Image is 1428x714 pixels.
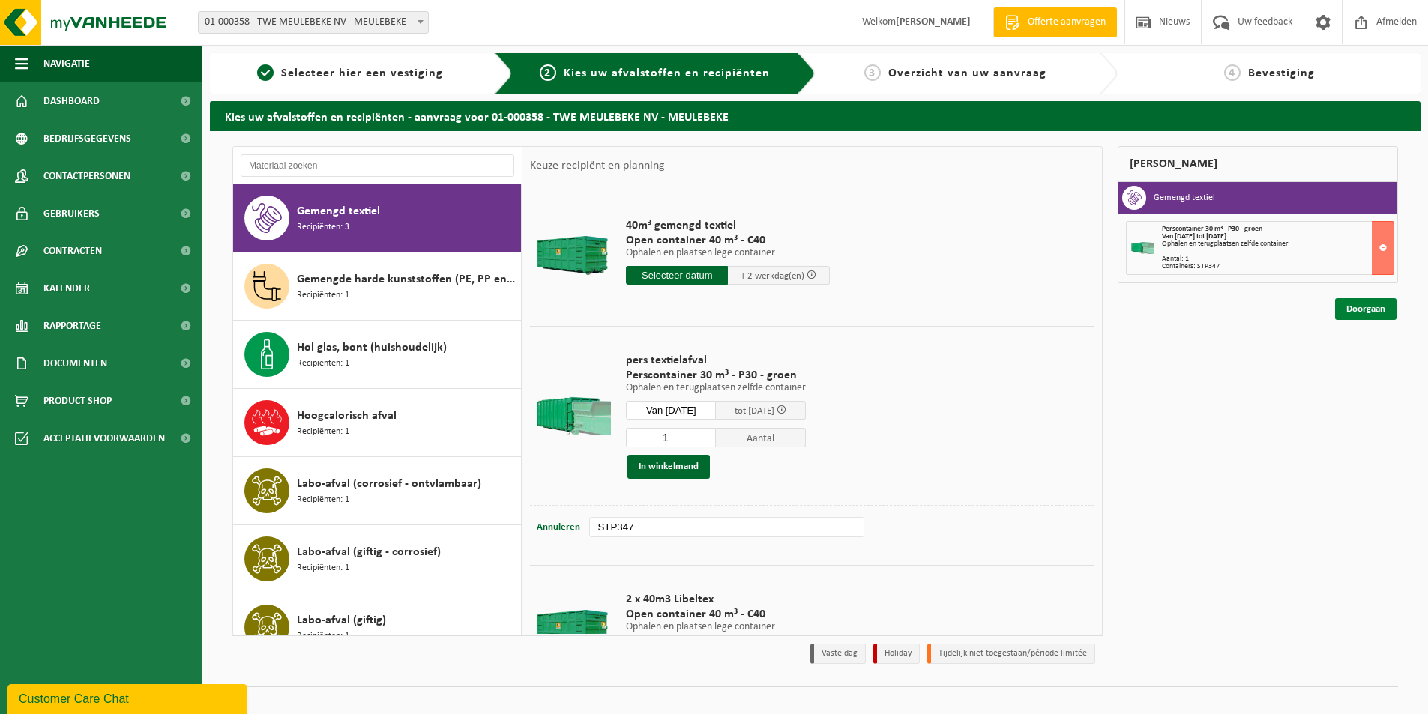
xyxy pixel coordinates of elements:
span: 2 x 40m3 Libeltex [626,592,830,607]
span: Recipiënten: 3 [297,220,349,235]
div: Keuze recipiënt en planning [522,147,672,184]
strong: Van [DATE] tot [DATE] [1162,232,1226,240]
span: 4 [1224,64,1241,81]
div: Aantal: 1 [1162,255,1394,263]
span: Contactpersonen [43,157,130,195]
span: Documenten [43,345,107,382]
span: Recipiënten: 1 [297,288,349,303]
span: Navigatie [43,45,90,82]
iframe: chat widget [7,681,250,714]
h3: Gemengd textiel [1154,186,1215,210]
span: Open container 40 m³ - C40 [626,233,830,248]
span: 1 [257,64,274,81]
button: Labo-afval (giftig) Recipiënten: 1 [233,593,522,662]
a: Doorgaan [1335,298,1397,320]
p: Ophalen en plaatsen lege container [626,248,830,258]
strong: [PERSON_NAME] [896,16,971,28]
button: Labo-afval (corrosief - ontvlambaar) Recipiënten: 1 [233,457,522,525]
button: Gemengde harde kunststoffen (PE, PP en PVC), recycleerbaar (industrieel) Recipiënten: 1 [233,252,522,321]
span: Recipiënten: 1 [297,561,349,575]
li: Holiday [873,644,920,664]
button: In winkelmand [627,455,710,479]
h2: Kies uw afvalstoffen en recipiënten - aanvraag voor 01-000358 - TWE MEULEBEKE NV - MEULEBEKE [210,101,1421,130]
span: 3 [864,64,881,81]
span: Recipiënten: 1 [297,425,349,439]
span: Labo-afval (corrosief - ontvlambaar) [297,475,481,493]
span: Aantal [716,428,806,447]
a: 1Selecteer hier een vestiging [217,64,483,82]
span: Offerte aanvragen [1024,15,1109,30]
span: Bevestiging [1248,67,1315,79]
p: Ophalen en terugplaatsen zelfde container [626,383,806,393]
span: Kalender [43,270,90,307]
span: Labo-afval (giftig) [297,611,386,629]
div: Ophalen en terugplaatsen zelfde container [1162,240,1394,248]
span: Perscontainer 30 m³ - P30 - groen [1162,225,1262,233]
input: Selecteer datum [626,266,728,285]
button: Hoogcalorisch afval Recipiënten: 1 [233,389,522,457]
span: Dashboard [43,82,100,120]
span: Rapportage [43,307,101,345]
span: Open container 40 m³ - C40 [626,607,830,622]
span: Perscontainer 30 m³ - P30 - groen [626,368,806,383]
button: Labo-afval (giftig - corrosief) Recipiënten: 1 [233,525,522,593]
button: Hol glas, bont (huishoudelijk) Recipiënten: 1 [233,321,522,389]
span: 40m³ gemengd textiel [626,218,830,233]
input: Materiaal zoeken [241,154,514,177]
span: Overzicht van uw aanvraag [888,67,1046,79]
span: 2 [540,64,556,81]
span: 01-000358 - TWE MEULEBEKE NV - MEULEBEKE [199,12,428,33]
span: Gemengde harde kunststoffen (PE, PP en PVC), recycleerbaar (industrieel) [297,270,517,288]
p: Ophalen en plaatsen lege container [626,622,830,632]
a: Offerte aanvragen [993,7,1117,37]
span: Contracten [43,232,102,270]
span: 01-000358 - TWE MEULEBEKE NV - MEULEBEKE [198,11,429,34]
span: Annuleren [537,522,580,532]
input: Selecteer datum [626,401,716,420]
span: tot [DATE] [735,406,774,416]
span: + 2 werkdag(en) [741,271,804,281]
li: Vaste dag [810,644,866,664]
span: Labo-afval (giftig - corrosief) [297,543,441,561]
input: bv. C10-005 [589,517,864,537]
span: Kies uw afvalstoffen en recipiënten [564,67,770,79]
span: Recipiënten: 1 [297,357,349,371]
span: Gemengd textiel [297,202,380,220]
li: Tijdelijk niet toegestaan/période limitée [927,644,1095,664]
span: Gebruikers [43,195,100,232]
span: Product Shop [43,382,112,420]
span: pers textielafval [626,353,806,368]
button: Annuleren [535,517,582,538]
div: [PERSON_NAME] [1118,146,1398,182]
span: Hol glas, bont (huishoudelijk) [297,339,447,357]
div: Containers: STP347 [1162,263,1394,270]
span: Acceptatievoorwaarden [43,420,165,457]
span: Hoogcalorisch afval [297,407,397,425]
span: Selecteer hier een vestiging [281,67,443,79]
button: Gemengd textiel Recipiënten: 3 [233,184,522,252]
span: Recipiënten: 1 [297,493,349,507]
span: Bedrijfsgegevens [43,120,131,157]
span: Recipiënten: 1 [297,629,349,644]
